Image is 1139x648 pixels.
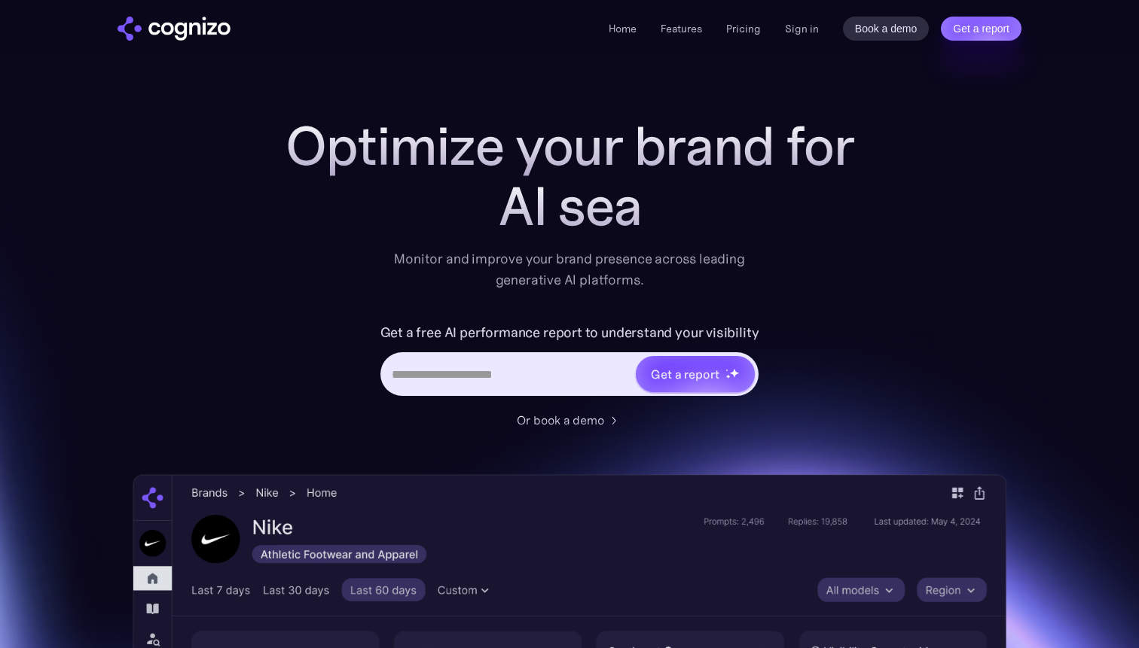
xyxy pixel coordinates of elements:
[268,176,871,236] div: AI sea
[661,22,702,35] a: Features
[651,365,719,383] div: Get a report
[118,17,231,41] a: home
[726,22,761,35] a: Pricing
[380,321,759,403] form: Hero URL Input Form
[941,17,1021,41] a: Get a report
[729,368,739,378] img: star
[785,20,819,38] a: Sign in
[725,374,731,379] img: star
[634,354,756,394] a: Get a reportstarstarstar
[118,17,231,41] img: cognizo logo
[843,17,930,41] a: Book a demo
[517,411,622,429] a: Or book a demo
[380,321,759,345] label: Get a free AI performance report to understand your visibility
[517,411,604,429] div: Or book a demo
[384,248,755,291] div: Monitor and improve your brand presence across leading generative AI platforms.
[725,369,728,371] img: star
[268,116,871,176] h1: Optimize your brand for
[609,22,637,35] a: Home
